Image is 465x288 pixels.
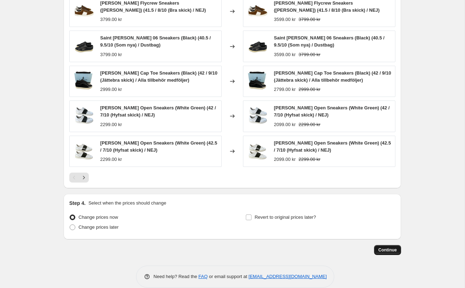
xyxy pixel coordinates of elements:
[100,51,122,58] div: 3799.00 kr
[298,156,320,163] strike: 2299.00 kr
[100,140,217,153] span: [PERSON_NAME] Open Sneakers (White Green) (42.5 / 7/10 (Hyfsat skick) / NEJ)
[298,16,320,23] strike: 3799.00 kr
[274,121,296,128] div: 2099.00 kr
[255,214,316,220] span: Revert to original prices later?
[249,274,327,279] a: [EMAIL_ADDRESS][DOMAIN_NAME]
[298,86,320,93] strike: 2999.00 kr
[100,86,122,93] div: 2999.00 kr
[153,274,199,279] span: Need help? Read the
[73,141,94,162] img: 1_f5218c26-d4f3-4fbd-acc0-10048078ee8f_80x.png
[100,0,206,13] span: [PERSON_NAME] Flycrew Sneakers ([PERSON_NAME]) (41.5 / 8/10 (Bra skick) / NEJ)
[374,245,401,255] button: Continue
[274,35,384,48] span: Saint [PERSON_NAME] 06 Sneakers (Black) (40.5 / 9.5/10 (Som nya) / Dustbag)
[100,35,211,48] span: Saint [PERSON_NAME] 06 Sneakers (Black) (40.5 / 9.5/10 (Som nya) / Dustbag)
[247,71,268,92] img: 1_6c8639f5-279a-423b-ad74-dfefc9244d31_80x.png
[100,70,217,83] span: [PERSON_NAME] Cap Toe Sneakers (Black) (42 / 9/10 (Jättebra skick) / Alla tillbehör medföljer)
[73,1,94,22] img: 1_560b1a4e-94bc-4646-ae17-70878bc361b2_80x.png
[100,16,122,23] div: 3799.00 kr
[100,121,122,128] div: 2299.00 kr
[208,274,249,279] span: or email support at
[274,51,296,58] div: 3599.00 kr
[199,274,208,279] a: FAQ
[247,36,268,57] img: 1_2a08a661-36d9-45da-b8df-8530b0b02d5f_80x.png
[247,141,268,162] img: 1_f5218c26-d4f3-4fbd-acc0-10048078ee8f_80x.png
[100,105,216,118] span: [PERSON_NAME] Open Sneakers (White Green) (42 / 7/10 (Hyfsat skick) / NEJ)
[79,214,118,220] span: Change prices now
[69,173,89,183] nav: Pagination
[73,105,94,127] img: 1_b89f1055-e006-4e7e-9c7a-5ff3270d42d4_80x.png
[298,121,320,128] strike: 2299.00 kr
[298,51,320,58] strike: 3799.00 kr
[274,86,296,93] div: 2799.00 kr
[274,0,380,13] span: [PERSON_NAME] Flycrew Sneakers ([PERSON_NAME]) (41.5 / 8/10 (Bra skick) / NEJ)
[88,200,166,207] p: Select when the prices should change
[73,36,94,57] img: 1_2a08a661-36d9-45da-b8df-8530b0b02d5f_80x.png
[274,16,296,23] div: 3599.00 kr
[79,224,119,230] span: Change prices later
[247,1,268,22] img: 1_560b1a4e-94bc-4646-ae17-70878bc361b2_80x.png
[274,156,296,163] div: 2099.00 kr
[274,70,391,83] span: [PERSON_NAME] Cap Toe Sneakers (Black) (42 / 9/10 (Jättebra skick) / Alla tillbehör medföljer)
[69,200,86,207] h2: Step 4.
[274,105,390,118] span: [PERSON_NAME] Open Sneakers (White Green) (42 / 7/10 (Hyfsat skick) / NEJ)
[274,140,391,153] span: [PERSON_NAME] Open Sneakers (White Green) (42.5 / 7/10 (Hyfsat skick) / NEJ)
[378,247,397,253] span: Continue
[73,71,94,92] img: 1_6c8639f5-279a-423b-ad74-dfefc9244d31_80x.png
[247,105,268,127] img: 1_b89f1055-e006-4e7e-9c7a-5ff3270d42d4_80x.png
[79,173,89,183] button: Next
[100,156,122,163] div: 2299.00 kr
